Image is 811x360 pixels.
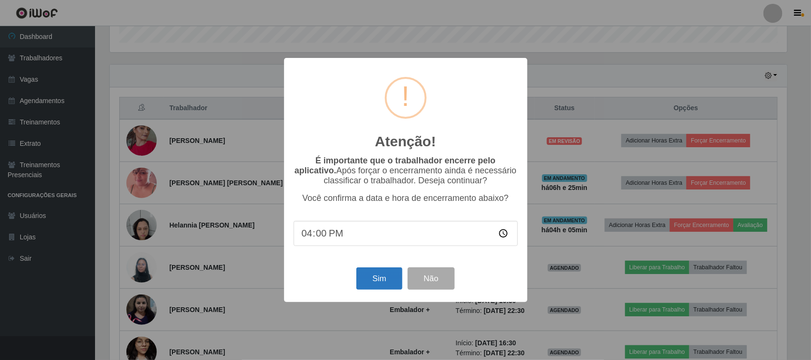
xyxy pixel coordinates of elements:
h2: Atenção! [375,133,436,150]
button: Não [408,267,455,290]
b: É importante que o trabalhador encerre pelo aplicativo. [295,156,496,175]
button: Sim [356,267,402,290]
p: Após forçar o encerramento ainda é necessário classificar o trabalhador. Deseja continuar? [294,156,518,186]
p: Você confirma a data e hora de encerramento abaixo? [294,193,518,203]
